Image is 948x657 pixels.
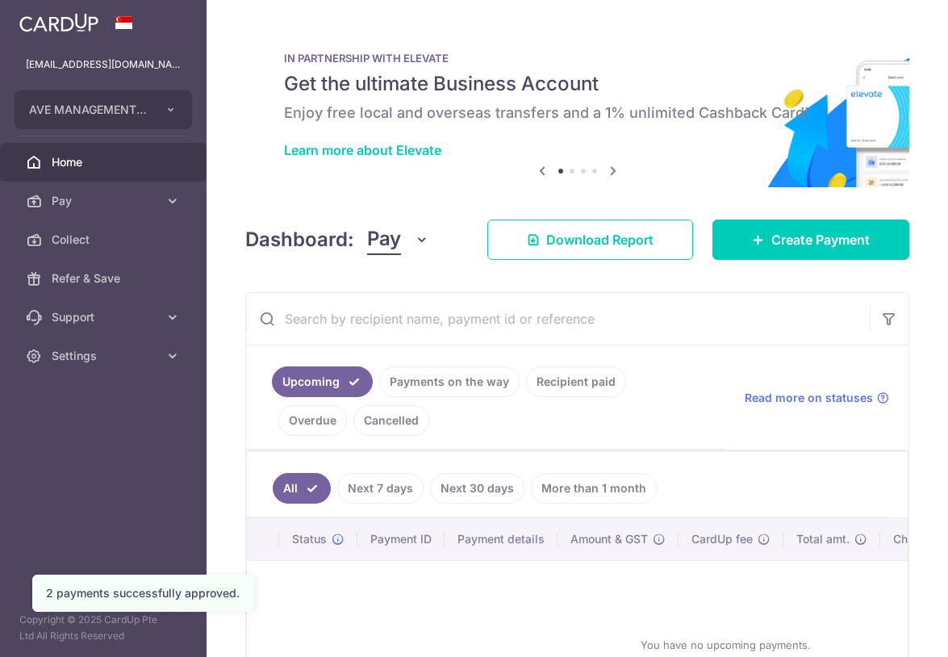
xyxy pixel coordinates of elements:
[531,473,657,504] a: More than 1 month
[52,154,158,170] span: Home
[284,52,871,65] p: IN PARTNERSHIP WITH ELEVATE
[245,225,354,254] h4: Dashboard:
[487,220,693,260] a: Download Report
[745,390,889,406] a: Read more on statuses
[15,90,192,129] button: AVE MANAGEMENT PTE. LTD.
[245,26,909,187] img: Renovation banner
[526,366,626,397] a: Recipient paid
[353,405,429,436] a: Cancelled
[272,366,373,397] a: Upcoming
[771,230,870,249] span: Create Payment
[745,390,873,406] span: Read more on statuses
[19,13,98,32] img: CardUp
[278,405,347,436] a: Overdue
[52,309,158,325] span: Support
[52,270,158,287] span: Refer & Save
[445,518,558,560] th: Payment details
[796,531,850,547] span: Total amt.
[367,224,429,255] button: Pay
[273,473,331,504] a: All
[367,224,401,255] span: Pay
[29,102,148,118] span: AVE MANAGEMENT PTE. LTD.
[357,518,445,560] th: Payment ID
[284,71,871,97] h5: Get the ultimate Business Account
[292,531,327,547] span: Status
[284,103,871,123] h6: Enjoy free local and overseas transfers and a 1% unlimited Cashback Card!
[430,473,524,504] a: Next 30 days
[570,531,648,547] span: Amount & GST
[46,585,240,601] div: 2 payments successfully approved.
[26,56,181,73] p: [EMAIL_ADDRESS][DOMAIN_NAME]
[246,293,870,345] input: Search by recipient name, payment id or reference
[52,232,158,248] span: Collect
[712,220,909,260] a: Create Payment
[379,366,520,397] a: Payments on the way
[284,142,441,158] a: Learn more about Elevate
[52,348,158,364] span: Settings
[546,230,654,249] span: Download Report
[844,609,932,649] iframe: Opens a widget where you can find more information
[52,193,158,209] span: Pay
[337,473,424,504] a: Next 7 days
[691,531,753,547] span: CardUp fee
